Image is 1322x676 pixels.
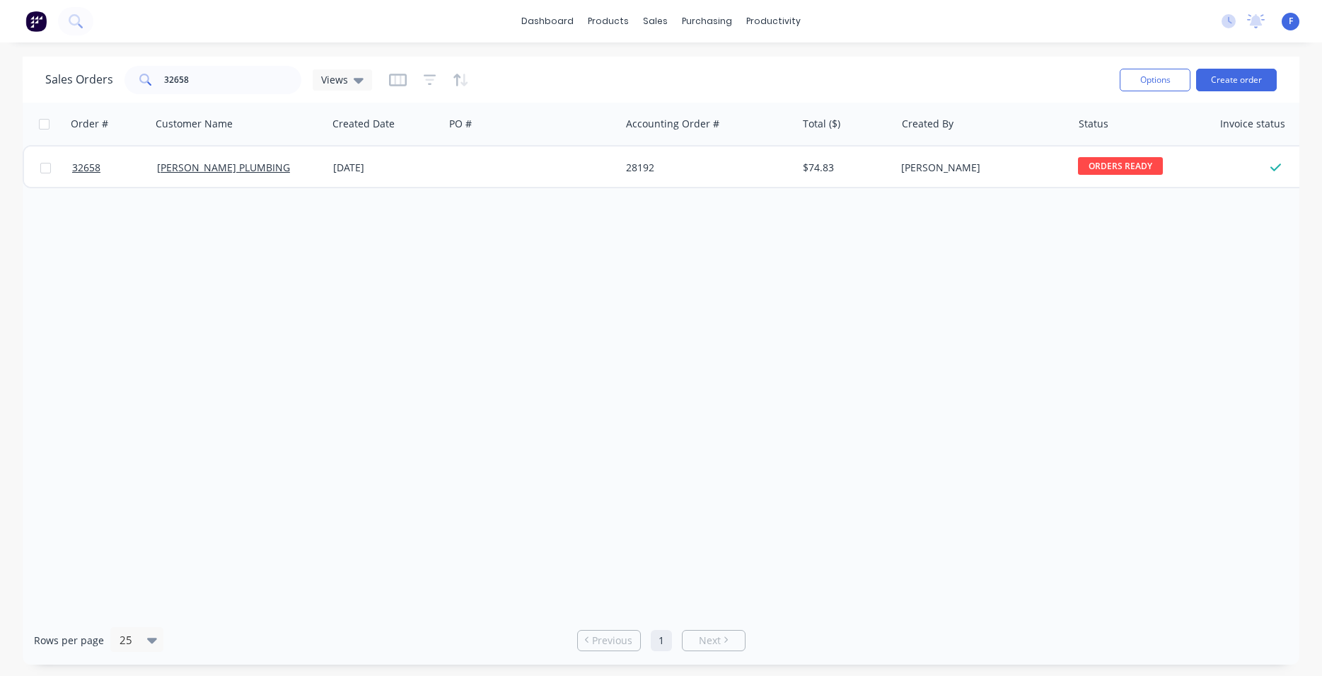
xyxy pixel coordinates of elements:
input: Search... [164,66,302,94]
img: Factory [25,11,47,32]
div: $74.83 [803,161,886,175]
div: Created Date [332,117,395,131]
a: [PERSON_NAME] PLUMBING [157,161,290,174]
div: PO # [449,117,472,131]
div: products [581,11,636,32]
div: productivity [739,11,808,32]
a: Next page [683,634,745,648]
div: Customer Name [156,117,233,131]
span: Next [699,634,721,648]
div: [DATE] [333,161,439,175]
button: Options [1120,69,1190,91]
span: Rows per page [34,634,104,648]
a: dashboard [514,11,581,32]
div: Order # [71,117,108,131]
a: Previous page [578,634,640,648]
div: Total ($) [803,117,840,131]
span: F [1289,15,1293,28]
ul: Pagination [572,630,751,651]
div: Created By [902,117,953,131]
div: sales [636,11,675,32]
span: ORDERS READY [1078,157,1163,175]
h1: Sales Orders [45,73,113,86]
div: Status [1079,117,1108,131]
div: purchasing [675,11,739,32]
button: Create order [1196,69,1277,91]
span: Views [321,72,348,87]
a: Page 1 is your current page [651,630,672,651]
div: Accounting Order # [626,117,719,131]
div: 28192 [626,161,783,175]
div: Invoice status [1220,117,1285,131]
span: 32658 [72,161,100,175]
div: [PERSON_NAME] [901,161,1058,175]
span: Previous [592,634,632,648]
a: 32658 [72,147,157,189]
